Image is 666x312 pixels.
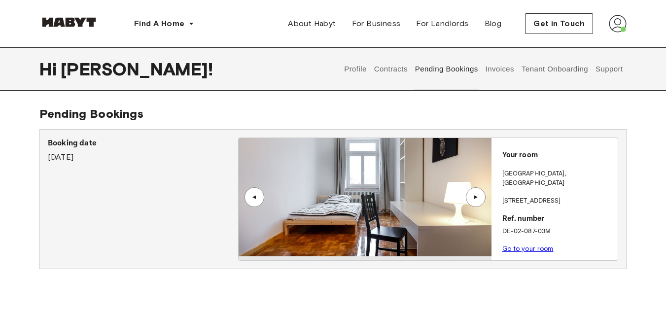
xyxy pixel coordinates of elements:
button: Pending Bookings [414,47,479,91]
img: avatar [609,15,627,33]
span: Find A Home [134,18,184,30]
a: For Landlords [408,14,476,34]
span: Hi [39,59,61,79]
span: Pending Bookings [39,106,143,121]
div: ▲ [471,194,481,200]
button: Invoices [484,47,515,91]
span: About Habyt [288,18,336,30]
div: [DATE] [48,138,238,163]
a: For Business [344,14,409,34]
button: Get in Touch [525,13,593,34]
div: user profile tabs [341,47,627,91]
p: DE-02-087-03M [502,227,614,237]
a: About Habyt [280,14,344,34]
img: Image of the room [239,138,491,256]
span: For Business [352,18,401,30]
span: Get in Touch [533,18,585,30]
button: Find A Home [126,14,202,34]
button: Profile [343,47,368,91]
p: [GEOGRAPHIC_DATA] , [GEOGRAPHIC_DATA] [502,169,614,188]
p: Booking date [48,138,238,149]
button: Contracts [373,47,409,91]
p: Ref. number [502,213,614,225]
div: ▲ [249,194,259,200]
p: Your room [502,150,614,161]
p: [STREET_ADDRESS] [502,196,614,206]
span: [PERSON_NAME] ! [61,59,213,79]
a: Blog [477,14,510,34]
span: Blog [485,18,502,30]
button: Support [594,47,624,91]
button: Tenant Onboarding [521,47,590,91]
img: Habyt [39,17,99,27]
a: Go to your room [502,245,554,252]
span: For Landlords [416,18,468,30]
